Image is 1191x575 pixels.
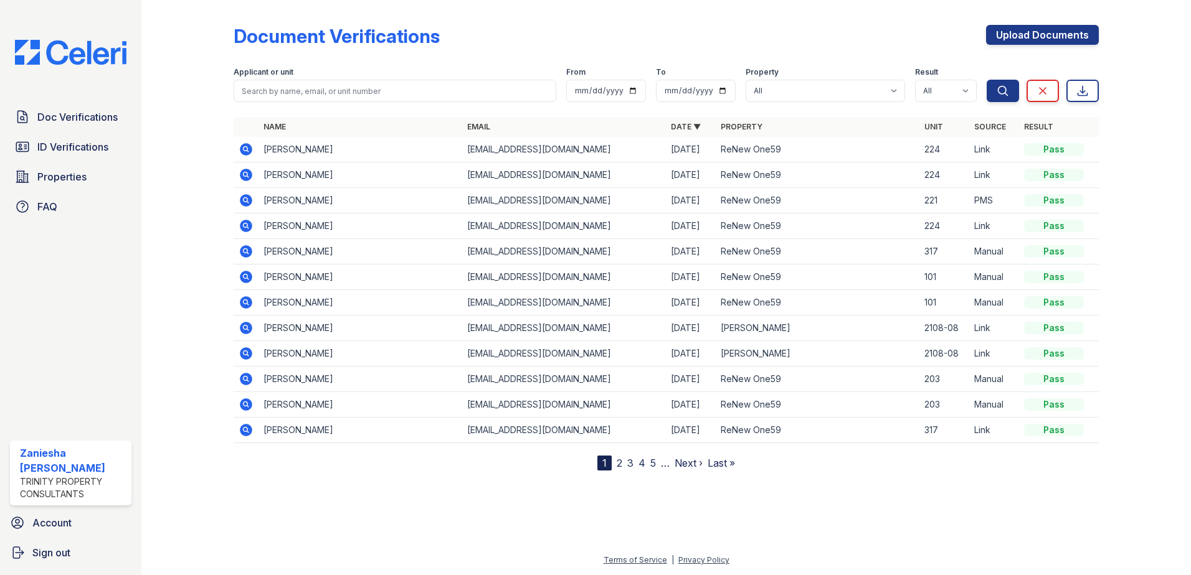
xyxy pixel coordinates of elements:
[915,67,938,77] label: Result
[919,188,969,213] td: 221
[969,316,1019,341] td: Link
[37,139,108,154] span: ID Verifications
[259,162,462,188] td: [PERSON_NAME]
[986,25,1099,45] a: Upload Documents
[462,392,666,418] td: [EMAIL_ADDRESS][DOMAIN_NAME]
[716,188,919,213] td: ReNew One59
[716,418,919,443] td: ReNew One59
[716,367,919,392] td: ReNew One59
[656,67,666,77] label: To
[1024,398,1084,411] div: Pass
[462,239,666,264] td: [EMAIL_ADDRESS][DOMAIN_NAME]
[462,367,666,392] td: [EMAIL_ADDRESS][DOMAIN_NAME]
[1024,271,1084,283] div: Pass
[259,264,462,290] td: [PERSON_NAME]
[259,418,462,443] td: [PERSON_NAME]
[666,367,716,392] td: [DATE]
[462,188,666,213] td: [EMAIL_ADDRESS][DOMAIN_NAME]
[716,239,919,264] td: ReNew One59
[919,162,969,188] td: 224
[666,341,716,367] td: [DATE]
[1024,220,1084,232] div: Pass
[666,316,716,341] td: [DATE]
[462,290,666,316] td: [EMAIL_ADDRESS][DOMAIN_NAME]
[5,510,136,535] a: Account
[259,341,462,367] td: [PERSON_NAME]
[678,555,729,564] a: Privacy Policy
[462,341,666,367] td: [EMAIL_ADDRESS][DOMAIN_NAME]
[1024,347,1084,360] div: Pass
[666,418,716,443] td: [DATE]
[462,418,666,443] td: [EMAIL_ADDRESS][DOMAIN_NAME]
[716,137,919,162] td: ReNew One59
[969,341,1019,367] td: Link
[746,67,779,77] label: Property
[617,457,622,469] a: 2
[5,540,136,565] a: Sign out
[919,341,969,367] td: 2108-08
[716,392,919,418] td: ReNew One59
[919,367,969,392] td: 203
[974,122,1006,131] a: Source
[969,367,1019,392] td: Manual
[259,316,462,341] td: [PERSON_NAME]
[234,80,556,102] input: Search by name, email, or unit number
[661,456,670,470] span: …
[638,457,645,469] a: 4
[666,137,716,162] td: [DATE]
[263,122,286,131] a: Name
[37,169,87,184] span: Properties
[666,188,716,213] td: [DATE]
[5,40,136,65] img: CE_Logo_Blue-a8612792a0a2168367f1c8372b55b34899dd931a85d93a1a3d3e32e68fde9ad4.png
[10,164,131,189] a: Properties
[919,392,969,418] td: 203
[969,137,1019,162] td: Link
[650,457,656,469] a: 5
[1024,322,1084,334] div: Pass
[1024,296,1084,309] div: Pass
[1024,169,1084,181] div: Pass
[919,239,969,264] td: 317
[666,392,716,418] td: [DATE]
[20,475,126,500] div: Trinity Property Consultants
[716,290,919,316] td: ReNew One59
[969,290,1019,316] td: Manual
[969,162,1019,188] td: Link
[666,290,716,316] td: [DATE]
[666,213,716,239] td: [DATE]
[666,162,716,188] td: [DATE]
[10,105,131,129] a: Doc Verifications
[32,515,72,530] span: Account
[10,134,131,159] a: ID Verifications
[627,457,633,469] a: 3
[20,446,126,475] div: Zaniesha [PERSON_NAME]
[666,264,716,290] td: [DATE]
[597,456,612,470] div: 1
[969,239,1019,264] td: Manual
[259,392,462,418] td: [PERSON_NAME]
[234,67,293,77] label: Applicant or unit
[1024,122,1053,131] a: Result
[259,290,462,316] td: [PERSON_NAME]
[462,137,666,162] td: [EMAIL_ADDRESS][DOMAIN_NAME]
[1024,245,1084,258] div: Pass
[969,264,1019,290] td: Manual
[919,290,969,316] td: 101
[969,392,1019,418] td: Manual
[969,213,1019,239] td: Link
[919,316,969,341] td: 2108-08
[708,457,735,469] a: Last »
[259,213,462,239] td: [PERSON_NAME]
[259,188,462,213] td: [PERSON_NAME]
[259,367,462,392] td: [PERSON_NAME]
[37,199,57,214] span: FAQ
[462,264,666,290] td: [EMAIL_ADDRESS][DOMAIN_NAME]
[671,555,674,564] div: |
[919,213,969,239] td: 224
[259,137,462,162] td: [PERSON_NAME]
[716,264,919,290] td: ReNew One59
[32,545,70,560] span: Sign out
[919,137,969,162] td: 224
[1024,194,1084,207] div: Pass
[10,194,131,219] a: FAQ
